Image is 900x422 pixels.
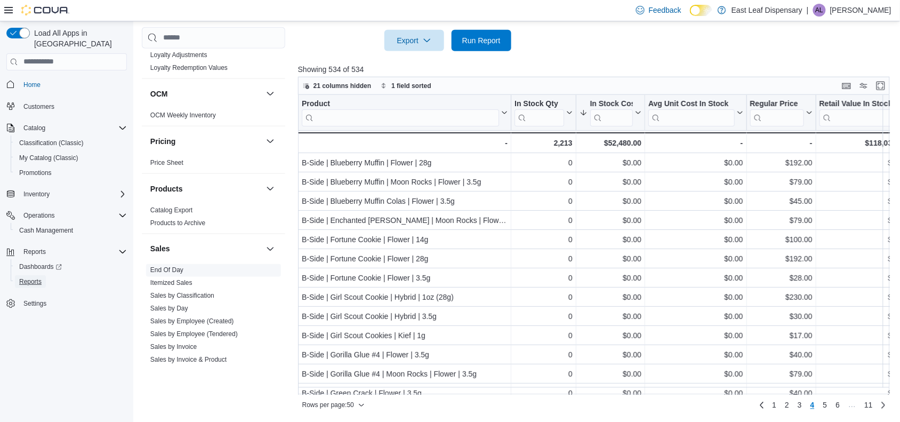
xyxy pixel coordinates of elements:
[30,28,127,49] span: Load All Apps in [GEOGRAPHIC_DATA]
[150,158,183,166] span: Price Sheet
[150,278,192,287] span: Itemized Sales
[302,156,508,169] div: B-Side | Blueberry Muffin | Flower | 28g
[150,304,188,313] span: Sales by Day
[648,156,743,169] div: $0.00
[452,30,511,51] button: Run Report
[376,79,436,92] button: 1 field sorted
[579,272,641,284] div: $0.00
[15,260,66,273] a: Dashboards
[15,275,46,288] a: Reports
[648,99,734,109] div: Avg Unit Cost In Stock
[750,99,803,109] div: Regular Price
[15,166,127,179] span: Promotions
[798,400,802,411] span: 3
[15,152,83,164] a: My Catalog (Classic)
[515,252,573,265] div: 0
[150,343,197,351] span: Sales by Invoice
[15,260,127,273] span: Dashboards
[2,99,131,114] button: Customers
[302,195,508,208] div: B-Side | Blueberry Muffin Colas | Flower | 3.5g
[150,88,168,99] h3: OCM
[19,122,50,134] button: Catalog
[23,81,41,89] span: Home
[768,397,781,414] a: Page 1 of 11
[19,188,127,201] span: Inventory
[819,397,832,414] a: Page 5 of 11
[150,50,207,59] span: Loyalty Adjustments
[19,78,127,91] span: Home
[150,266,183,274] a: End Of Day
[515,214,573,227] div: 0
[23,299,46,308] span: Settings
[579,156,641,169] div: $0.00
[785,400,789,411] span: 2
[648,368,743,380] div: $0.00
[19,226,73,235] span: Cash Management
[781,397,793,414] a: Page 2 of 11
[515,387,573,400] div: 0
[773,400,777,411] span: 1
[301,137,508,149] div: -
[150,110,216,119] span: OCM Weekly Inventory
[515,310,573,323] div: 0
[648,99,734,126] div: Avg Unit Cost In Stock
[150,317,234,325] span: Sales by Employee (Created)
[150,111,216,118] a: OCM Weekly Inventory
[515,99,564,109] div: In Stock Qty
[23,211,55,220] span: Operations
[750,272,812,284] div: $28.00
[150,218,205,227] span: Products to Archive
[750,348,812,361] div: $40.00
[810,400,815,411] span: 4
[6,73,127,339] nav: Complex example
[462,35,501,46] span: Run Report
[830,4,891,17] p: [PERSON_NAME]
[150,183,183,194] h3: Products
[299,79,376,92] button: 21 columns hidden
[302,291,508,304] div: B-Side | Girl Scout Cookie | Hybrid | 1oz (28g)
[823,400,827,411] span: 5
[515,233,573,246] div: 0
[150,292,214,299] a: Sales by Classification
[11,274,131,289] button: Reports
[819,99,898,126] div: Retail Value In Stock
[150,243,262,254] button: Sales
[750,195,812,208] div: $45.00
[579,214,641,227] div: $0.00
[579,387,641,400] div: $0.00
[836,400,840,411] span: 6
[298,64,896,75] p: Showing 534 of 534
[819,99,898,109] div: Retail Value In Stock
[19,122,127,134] span: Catalog
[19,78,45,91] a: Home
[515,368,573,380] div: 0
[11,259,131,274] a: Dashboards
[648,272,743,284] div: $0.00
[302,329,508,342] div: B-Side | Girl Scout Cookies | Kief | 1g
[19,245,127,258] span: Reports
[150,219,205,226] a: Products to Archive
[11,136,131,150] button: Classification (Classic)
[515,291,573,304] div: 0
[302,310,508,323] div: B-Side | Girl Scout Cookie | Hybrid | 3.5g
[648,348,743,361] div: $0.00
[19,209,127,222] span: Operations
[150,136,262,146] button: Pricing
[302,176,508,188] div: B-Side | Blueberry Muffin | Moon Rocks | Flower | 3.5g
[23,190,50,198] span: Inventory
[2,208,131,223] button: Operations
[579,368,641,380] div: $0.00
[302,233,508,246] div: B-Side | Fortune Cookie | Flower | 14g
[21,5,69,15] img: Cova
[840,79,853,92] button: Keyboard shortcuts
[302,214,508,227] div: B-Side | Enchanted [PERSON_NAME] | Moon Rocks | Flower | 3.5g
[579,233,641,246] div: $0.00
[23,248,46,256] span: Reports
[19,277,42,286] span: Reports
[150,206,192,213] a: Catalog Export
[15,152,127,164] span: My Catalog (Classic)
[579,99,641,126] button: In Stock Cost
[150,51,207,58] a: Loyalty Adjustments
[806,397,819,414] button: Page 4 of 11
[515,137,573,149] div: 2,213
